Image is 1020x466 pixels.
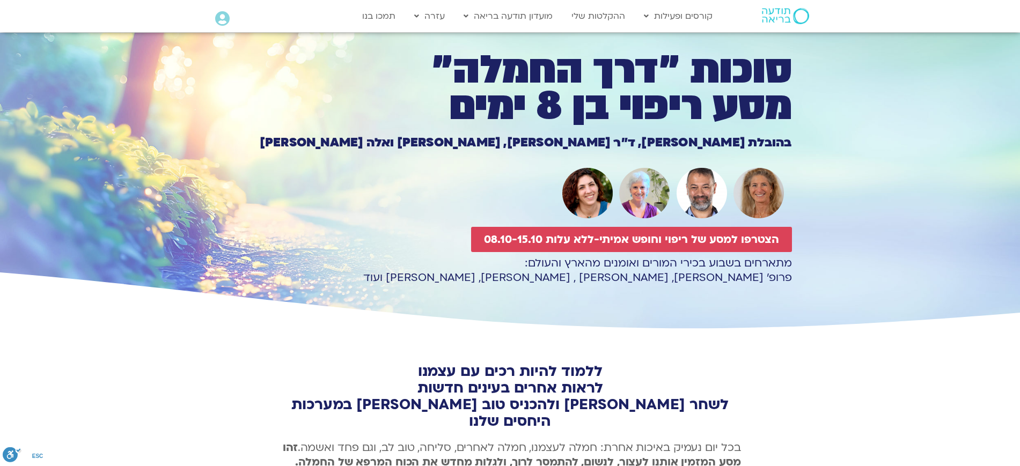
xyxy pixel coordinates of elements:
img: תודעה בריאה [762,8,809,24]
span: הצטרפו למסע של ריפוי וחופש אמיתי-ללא עלות 08.10-15.10 [484,233,779,246]
p: מתארחים בשבוע בכירי המורים ואומנים מהארץ והעולם: פרופ׳ [PERSON_NAME], [PERSON_NAME] , [PERSON_NAM... [229,256,792,285]
h2: ללמוד להיות רכים עם עצמנו לראות אחרים בעינים חדשות לשחר [PERSON_NAME] ולהכניס טוב [PERSON_NAME] ב... [280,363,741,430]
a: הצטרפו למסע של ריפוי וחופש אמיתי-ללא עלות 08.10-15.10 [471,227,792,252]
a: מועדון תודעה בריאה [458,6,558,26]
h1: סוכות ״דרך החמלה״ מסע ריפוי בן 8 ימים [229,52,792,125]
h1: בהובלת [PERSON_NAME], ד״ר [PERSON_NAME], [PERSON_NAME] ואלה [PERSON_NAME] [229,137,792,149]
a: ההקלטות שלי [566,6,630,26]
a: קורסים ופעילות [639,6,718,26]
a: עזרה [409,6,450,26]
a: תמכו בנו [357,6,401,26]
